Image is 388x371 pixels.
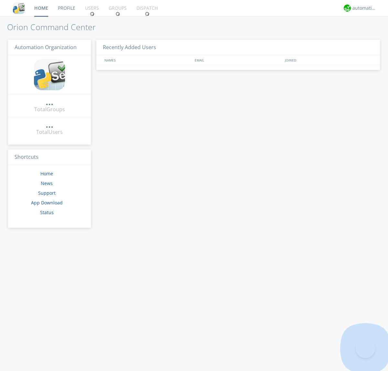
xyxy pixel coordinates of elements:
[34,106,65,113] div: Total Groups
[46,121,53,127] div: ...
[46,98,53,105] div: ...
[46,98,53,106] a: ...
[40,209,54,215] a: Status
[90,12,94,16] img: spin.svg
[41,180,53,186] a: News
[46,121,53,128] a: ...
[8,149,91,165] h3: Shortcuts
[115,12,120,16] img: spin.svg
[31,200,63,206] a: App Download
[283,55,374,65] div: JOINED
[356,339,375,358] iframe: Toggle Customer Support
[96,40,380,56] h3: Recently Added Users
[193,55,283,65] div: EMAIL
[13,2,25,14] img: cddb5a64eb264b2086981ab96f4c1ba7
[103,55,191,65] div: NAMES
[145,12,149,16] img: spin.svg
[352,5,377,11] div: automation+atlas
[36,128,63,136] div: Total Users
[40,170,53,177] a: Home
[15,44,77,51] span: Automation Organization
[344,5,351,12] img: d2d01cd9b4174d08988066c6d424eccd
[38,190,56,196] a: Support
[34,59,65,90] img: cddb5a64eb264b2086981ab96f4c1ba7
